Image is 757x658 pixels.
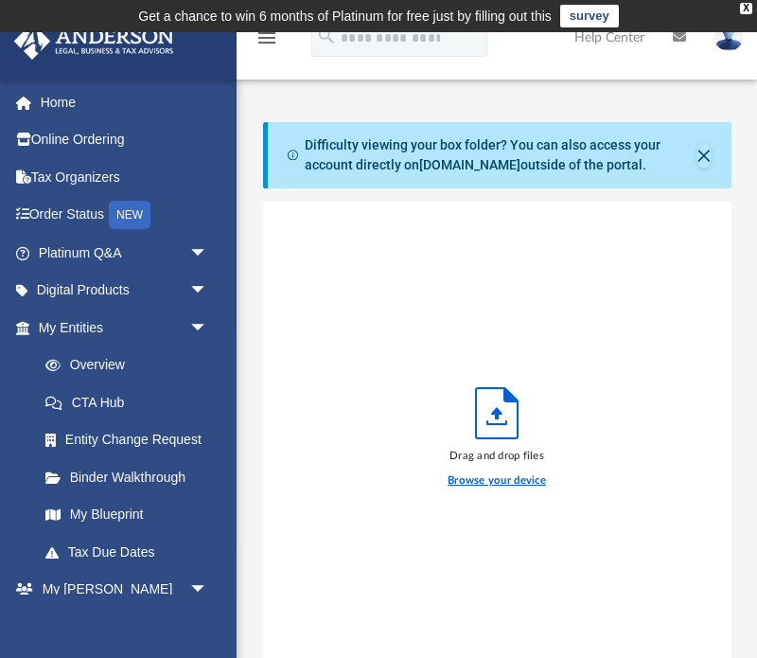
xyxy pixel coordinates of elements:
[255,27,278,49] i: menu
[189,272,227,311] span: arrow_drop_down
[13,196,237,235] a: Order StatusNEW
[448,448,546,465] div: Drag and drop files
[448,472,546,489] label: Browse your device
[560,5,619,27] a: survey
[13,158,237,196] a: Tax Organizers
[316,26,337,46] i: search
[13,121,237,159] a: Online Ordering
[189,571,227,610] span: arrow_drop_down
[26,496,227,534] a: My Blueprint
[189,234,227,273] span: arrow_drop_down
[255,36,278,49] a: menu
[419,157,520,172] a: [DOMAIN_NAME]
[13,83,237,121] a: Home
[696,142,712,169] button: Close
[13,309,237,347] a: My Entitiesarrow_drop_down
[13,571,227,631] a: My [PERSON_NAME] Teamarrow_drop_down
[109,201,150,229] div: NEW
[13,272,237,310] a: Digital Productsarrow_drop_down
[714,24,743,51] img: User Pic
[13,234,237,272] a: Platinum Q&Aarrow_drop_down
[26,383,237,421] a: CTA Hub
[9,23,180,60] img: Anderson Advisors Platinum Portal
[305,135,696,175] div: Difficulty viewing your box folder? You can also access your account directly on outside of the p...
[26,458,237,496] a: Binder Walkthrough
[189,309,227,347] span: arrow_drop_down
[740,3,752,14] div: close
[26,347,237,384] a: Overview
[138,5,552,27] div: Get a chance to win 6 months of Platinum for free just by filling out this
[26,533,237,571] a: Tax Due Dates
[26,421,237,459] a: Entity Change Request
